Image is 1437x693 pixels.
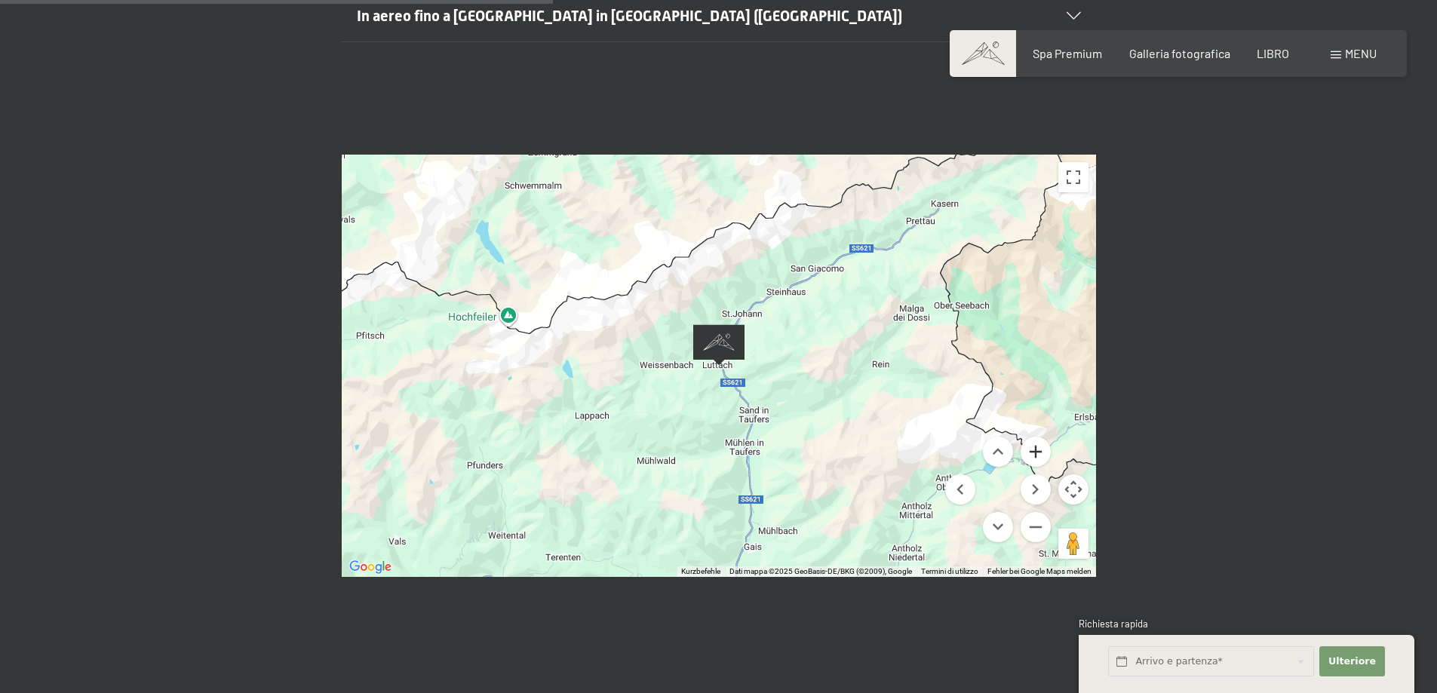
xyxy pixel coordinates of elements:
a: Fehler bei Google Maps melden [987,567,1092,575]
button: Controllo della telecamera per la mappa [1058,474,1088,504]
button: Scorciatoie [681,566,720,577]
a: Spa Premium [1033,46,1102,60]
font: Ulteriore [1328,655,1376,667]
button: A sinistra [945,474,975,504]
a: Apri questa zona su Google Maps (in una nuova finestra) [345,557,395,577]
button: Ulteriore [1319,646,1384,677]
font: In aereo fino a [GEOGRAPHIC_DATA] in [GEOGRAPHIC_DATA] ([GEOGRAPHIC_DATA]) [357,7,902,25]
button: Su [983,437,1013,467]
button: Rimpicciolisci [1021,512,1051,542]
button: Trascina Pegman sulla mappa per aprire Street View [1058,529,1088,559]
a: Termini di utilizzo [921,567,978,575]
a: LIBRO [1257,46,1289,60]
font: Dati mappa ©2025 GeoBasis-DE/BKG (©2009), Google [729,567,912,575]
div: Alpine Luxury SPA Resort SCHWARZENSTEIN [693,324,745,366]
img: Google [345,557,395,577]
font: Richiesta rapida [1079,618,1148,630]
button: Ingrandire [1021,437,1051,467]
a: Galleria fotografica [1129,46,1230,60]
button: Visualizzazione a schermo intero attivata/disattivata [1058,162,1088,192]
button: A destra [1021,474,1051,504]
button: Verso il basso [983,512,1013,542]
font: menu [1345,46,1377,60]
